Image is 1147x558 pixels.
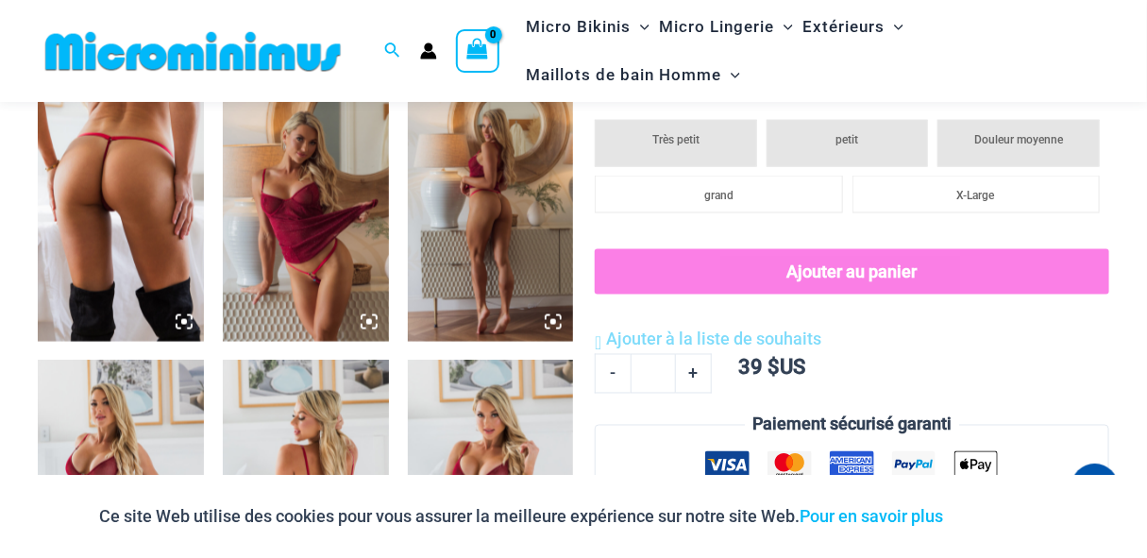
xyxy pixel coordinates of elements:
[420,42,437,59] a: Lien de l’icône du compte
[676,354,712,394] a: +
[223,93,389,343] img: Guilty Pleasures Red 1260 Slip 689 Micro
[801,506,944,526] a: Pour en savoir plus
[721,51,740,99] span: Basculement du menu
[526,65,721,84] font: Maillots de bain Homme
[836,133,859,146] span: petit
[384,40,401,63] a: Lien de l’icône de recherche
[958,494,1048,539] button: Accepter
[595,326,821,354] a: Ajouter à la liste de souhaits
[745,411,959,439] legend: Paiement sécurisé garanti
[739,356,781,380] span: 39 $
[704,189,734,202] span: grand
[852,176,1100,213] li: x-large
[521,51,745,99] a: Maillots de bain HommeMenu ToggleBasculement du menu
[607,330,822,349] span: Ajouter à la liste de souhaits
[595,249,1109,295] button: Ajouter au panier
[595,120,757,167] li: x-small
[885,3,903,51] span: Basculement du menu
[659,17,774,36] font: Micro Lingerie
[774,3,793,51] span: Basculement du menu
[595,176,842,213] li: large
[595,354,631,394] a: -
[521,3,654,51] a: Micro BikinisMenu ToggleBasculement du menu
[802,17,885,36] font: Extérieurs
[957,189,995,202] span: X-Large
[654,3,798,51] a: Micro LingerieMenu ToggleBasculement du menu
[456,29,499,73] a: Voir le panier, vide
[652,133,700,146] span: Très petit
[526,17,631,36] font: Micro Bikinis
[974,133,1063,146] span: Douleur moyenne
[798,3,908,51] a: ExtérieursMenu ToggleBasculement du menu
[38,93,204,343] img: Guilty Pleasures Red 689 Micro
[631,3,649,51] span: Basculement du menu
[767,120,929,167] li: small
[937,120,1100,167] li: medium
[739,356,806,380] bdi: US
[408,93,574,343] img: Guilty Pleasures Red 1260 Slip 689 Micro
[631,354,675,394] input: quantité de produit
[38,30,348,73] img: MM SHOP LOGO FLAT
[100,502,944,531] p: Ce site Web utilise des cookies pour vous assurer la meilleure expérience sur notre site Web.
